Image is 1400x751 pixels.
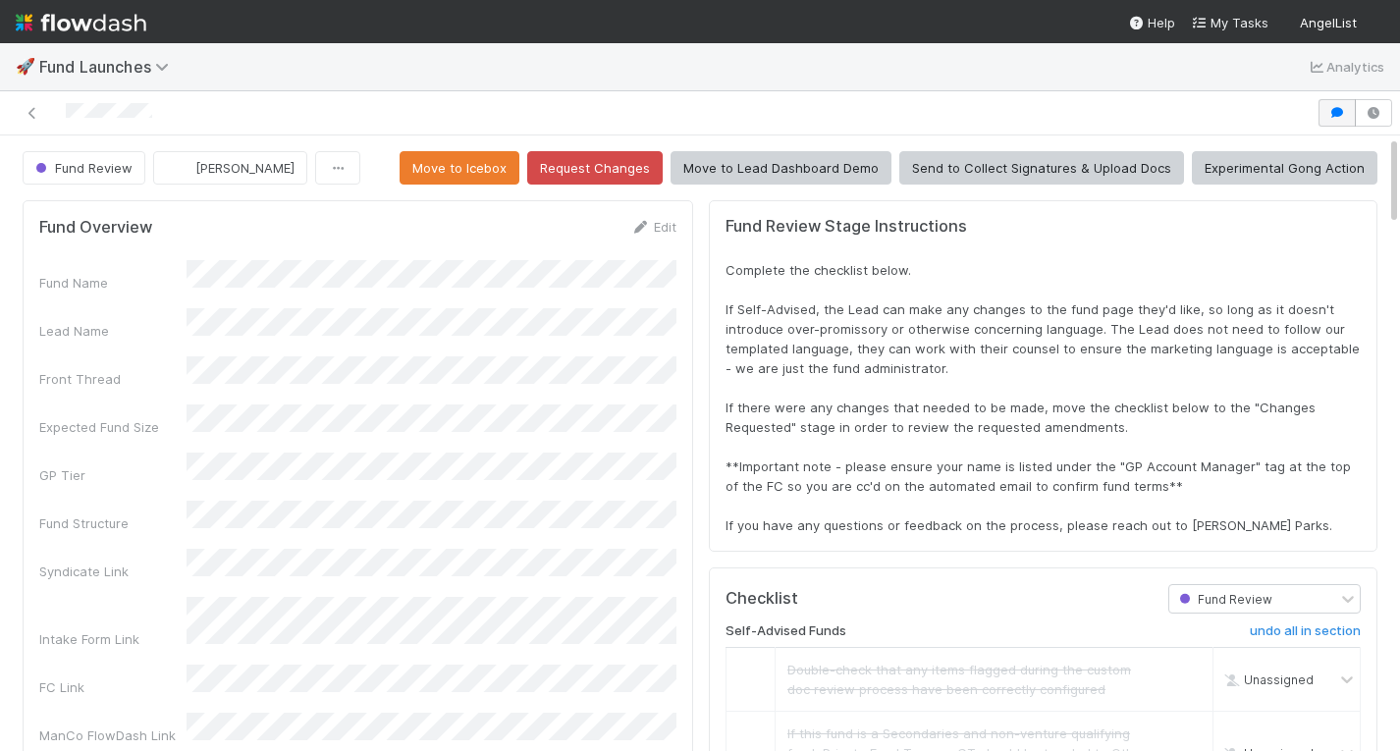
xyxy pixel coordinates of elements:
button: Move to Icebox [400,151,519,185]
h6: Self-Advised Funds [726,623,846,639]
a: Edit [630,219,676,235]
span: 🚀 [16,58,35,75]
h5: Fund Overview [39,218,152,238]
span: AngelList [1300,15,1357,30]
a: Analytics [1307,55,1384,79]
span: Fund Launches [39,57,179,77]
button: Request Changes [527,151,663,185]
div: ManCo FlowDash Link [39,725,187,745]
button: Move to Lead Dashboard Demo [671,151,891,185]
span: My Tasks [1191,15,1268,30]
div: GP Tier [39,465,187,485]
div: Fund Structure [39,513,187,533]
span: Unassigned [1220,671,1314,686]
div: Expected Fund Size [39,417,187,437]
button: Fund Review [23,151,145,185]
img: logo-inverted-e16ddd16eac7371096b0.svg [16,6,146,39]
h6: undo all in section [1250,623,1361,639]
div: Front Thread [39,369,187,389]
div: Fund Name [39,273,187,293]
span: Fund Review [1175,592,1272,607]
span: Double-check that any items flagged during the custom doc review process have been correctly conf... [787,662,1131,697]
a: My Tasks [1191,13,1268,32]
div: Lead Name [39,321,187,341]
div: Syndicate Link [39,562,187,581]
div: FC Link [39,677,187,697]
div: Intake Form Link [39,629,187,649]
span: [PERSON_NAME] [195,160,295,176]
h5: Checklist [726,589,798,609]
h5: Fund Review Stage Instructions [726,217,1361,237]
img: avatar_8fe3758e-7d23-4e6b-a9f5-b81892974716.png [170,158,189,178]
button: [PERSON_NAME] [153,151,307,185]
img: avatar_784ea27d-2d59-4749-b480-57d513651deb.png [1365,14,1384,33]
span: Fund Review [31,160,133,176]
button: Send to Collect Signatures & Upload Docs [899,151,1184,185]
a: undo all in section [1250,623,1361,647]
span: Complete the checklist below. If Self-Advised, the Lead can make any changes to the fund page the... [726,262,1364,533]
div: Help [1128,13,1175,32]
button: Experimental Gong Action [1192,151,1377,185]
